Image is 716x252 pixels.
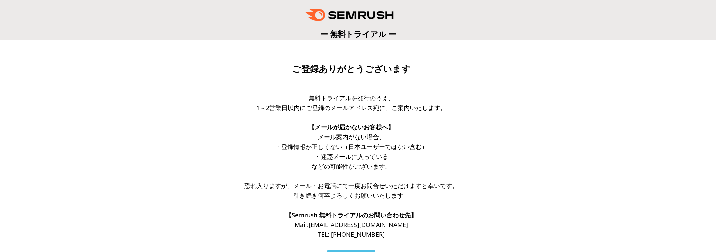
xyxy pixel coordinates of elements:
span: 【メールが届かないお客様へ】 [309,123,394,131]
span: 【Semrush 無料トライアルのお問い合わせ先】 [286,211,417,219]
span: 恐れ入りますが、メール・お電話にて一度お問合せいただけますと幸いです。 [244,182,458,190]
span: ・迷惑メールに入っている [315,152,388,161]
span: ー 無料トライアル ー [320,28,396,39]
span: 引き続き何卒よろしくお願いいたします。 [293,191,409,199]
span: Mail: [EMAIL_ADDRESS][DOMAIN_NAME] [295,220,408,229]
span: ・登録情報が正しくない（日本ユーザーではない含む） [275,143,428,151]
span: TEL: [PHONE_NUMBER] [318,230,385,238]
span: 1～2営業日以内にご登録のメールアドレス宛に、ご案内いたします。 [256,104,446,112]
span: 無料トライアルを発行のうえ、 [309,94,394,102]
span: メール案内がない場合、 [318,133,385,141]
span: ご登録ありがとうございます [292,64,410,74]
span: などの可能性がございます。 [312,162,391,170]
